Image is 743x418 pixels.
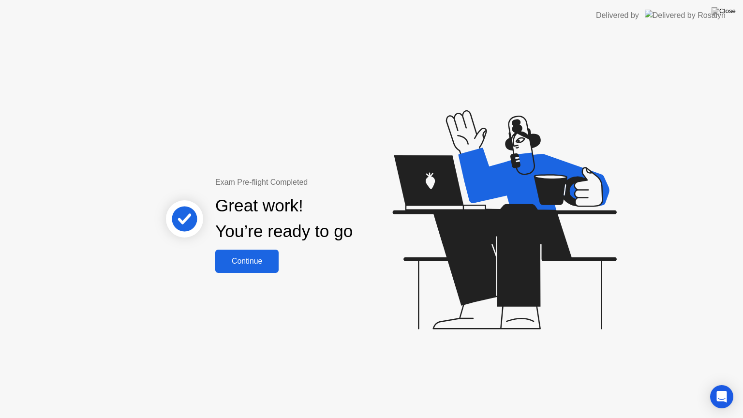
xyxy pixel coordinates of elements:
[215,177,415,188] div: Exam Pre-flight Completed
[215,250,279,273] button: Continue
[710,385,733,408] div: Open Intercom Messenger
[596,10,639,21] div: Delivered by
[645,10,726,21] img: Delivered by Rosalyn
[215,193,353,244] div: Great work! You’re ready to go
[218,257,276,266] div: Continue
[712,7,736,15] img: Close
